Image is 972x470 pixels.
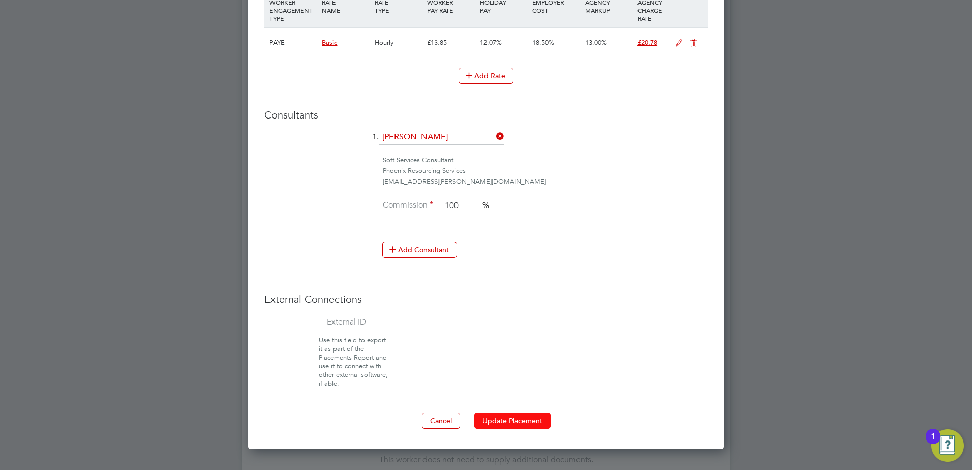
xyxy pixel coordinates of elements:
[482,200,489,211] span: %
[459,68,513,84] button: Add Rate
[264,292,708,306] h3: External Connections
[931,429,964,462] button: Open Resource Center, 1 new notification
[267,28,319,57] div: PAYE
[383,177,708,187] div: [EMAIL_ADDRESS][PERSON_NAME][DOMAIN_NAME]
[931,436,935,450] div: 1
[480,38,502,47] span: 12.07%
[382,200,433,211] label: Commission
[383,155,708,166] div: Soft Services Consultant
[422,413,460,429] button: Cancel
[382,242,457,258] button: Add Consultant
[264,108,708,122] h3: Consultants
[585,38,607,47] span: 13.00%
[264,317,366,328] label: External ID
[264,130,708,155] li: 1.
[372,28,424,57] div: Hourly
[319,336,388,387] span: Use this field to export it as part of the Placements Report and use it to connect with other ext...
[637,38,657,47] span: £20.78
[474,413,551,429] button: Update Placement
[322,38,337,47] span: Basic
[383,166,708,177] div: Phoenix Resourcing Services
[379,130,504,145] input: Search for...
[532,38,554,47] span: 18.50%
[424,28,477,57] div: £13.85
